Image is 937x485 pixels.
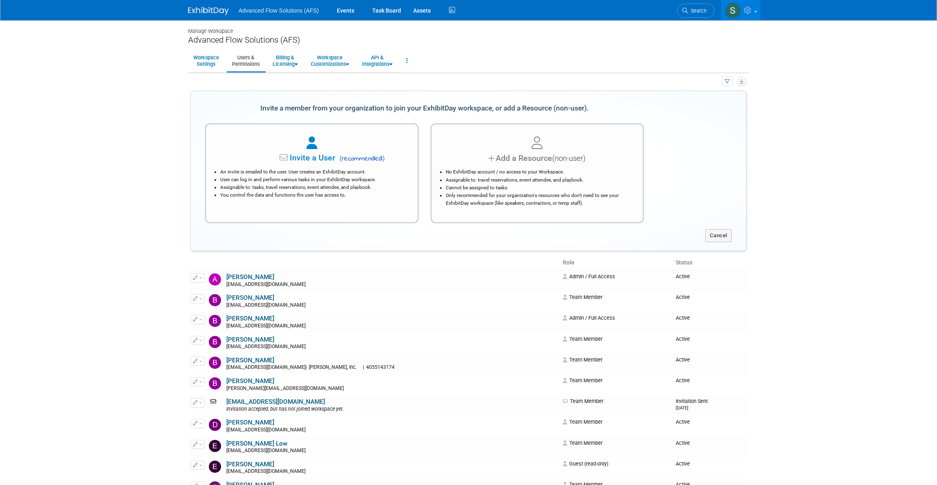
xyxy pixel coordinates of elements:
span: Team Member [563,419,603,425]
div: Invitation accepted, but has not joined workspace yet. [226,406,557,413]
a: [PERSON_NAME] [226,377,274,385]
span: [PERSON_NAME], Inc. [307,364,359,370]
a: Users &Permissions [227,51,265,71]
li: Cannot be assigned to tasks. [446,184,633,192]
a: WorkspaceCustomizations [306,51,354,71]
th: Role [560,256,672,270]
span: Active [676,273,690,279]
span: Advanced Flow Solutions (AFS) [239,7,319,14]
li: You control the data and functions the user has access to. [220,191,408,199]
span: Active [676,377,690,383]
div: Invite a member from your organization to join your ExhibitDay workspace, or add a Resource (non-... [205,100,644,117]
img: Dmitri Karimov [209,419,221,431]
span: ) [382,154,385,162]
button: Cancel [705,229,732,242]
a: Billing &Licensing [267,51,303,71]
div: [PERSON_NAME][EMAIL_ADDRESS][DOMAIN_NAME] [226,385,557,392]
span: Search [688,8,707,14]
div: [EMAIL_ADDRESS][DOMAIN_NAME] [226,323,557,329]
a: [PERSON_NAME] [226,273,274,281]
a: [EMAIL_ADDRESS][DOMAIN_NAME] [226,398,325,405]
div: [EMAIL_ADDRESS][DOMAIN_NAME] [226,302,557,309]
a: [PERSON_NAME] [226,336,274,343]
div: [EMAIL_ADDRESS][DOMAIN_NAME] [226,344,557,350]
span: Team Member [563,398,603,404]
span: Invitation Sent [676,398,708,411]
img: Eric Bond [209,461,221,473]
div: Add a Resource [442,152,633,164]
div: Advanced Flow Solutions (AFS) [188,35,749,45]
a: [PERSON_NAME] [226,419,274,426]
span: | [363,364,364,370]
div: [EMAIL_ADDRESS][DOMAIN_NAME] [226,281,557,288]
img: Bateer Siqin [209,294,221,306]
span: 4055143174 [364,364,397,370]
img: ExhibitDay [188,7,229,15]
a: [PERSON_NAME] [226,315,274,322]
span: Active [676,461,690,467]
span: Admin / Full Access [563,315,615,321]
li: An invite is emailed to the user. User creates an ExhibitDay account. [220,168,408,176]
li: Only recommended for your organization's resources who don't need to see your ExhibitDay workspac... [446,192,633,207]
a: [PERSON_NAME] Low [226,440,287,447]
div: [EMAIL_ADDRESS][DOMAIN_NAME] [226,468,557,475]
span: Team Member [563,336,603,342]
li: Assignable to: travel reservations, event attendee, and playbook. [446,176,633,184]
img: Bryce Olson [209,377,221,390]
span: Team Member [563,357,603,363]
span: (non-user) [552,154,586,163]
a: WorkspaceSettings [188,51,224,71]
li: User can log in and perform various tasks in your ExhibitDay workspace. [220,176,408,184]
span: recommended [337,154,385,164]
span: Active [676,294,690,300]
a: [PERSON_NAME] [226,294,274,301]
span: Active [676,336,690,342]
small: [DATE] [676,405,688,411]
span: Invite a User [239,153,335,162]
div: [EMAIL_ADDRESS][DOMAIN_NAME] [226,364,557,371]
div: Manage Workspace [188,20,749,35]
img: Steve McAnally [725,3,741,18]
div: [EMAIL_ADDRESS][DOMAIN_NAME] [226,427,557,433]
img: Eason Low [209,440,221,452]
li: No ExhibitDay account / no access to your Workspace. [446,168,633,176]
span: Team Member [563,294,603,300]
a: [PERSON_NAME] [226,461,274,468]
span: Active [676,440,690,446]
span: | [306,364,307,370]
th: Status [672,256,746,270]
span: Team Member [563,440,603,446]
img: Blake Wallace [209,357,221,369]
img: Ben Nolen [209,315,221,327]
span: Active [676,357,690,363]
div: [EMAIL_ADDRESS][DOMAIN_NAME] [226,448,557,454]
li: Assignable to: tasks, travel reservations, event attendee, and playbook. [220,184,408,191]
span: Active [676,315,690,321]
a: Search [677,4,714,18]
span: Admin / Full Access [563,273,615,279]
span: Active [676,419,690,425]
img: Bill Holmes [209,336,221,348]
span: ( [340,154,342,162]
span: Team Member [563,377,603,383]
a: [PERSON_NAME] [226,357,274,364]
a: API &Integrations [357,51,398,71]
img: Alyson Makin [209,273,221,286]
span: Guest (read-only) [563,461,608,467]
